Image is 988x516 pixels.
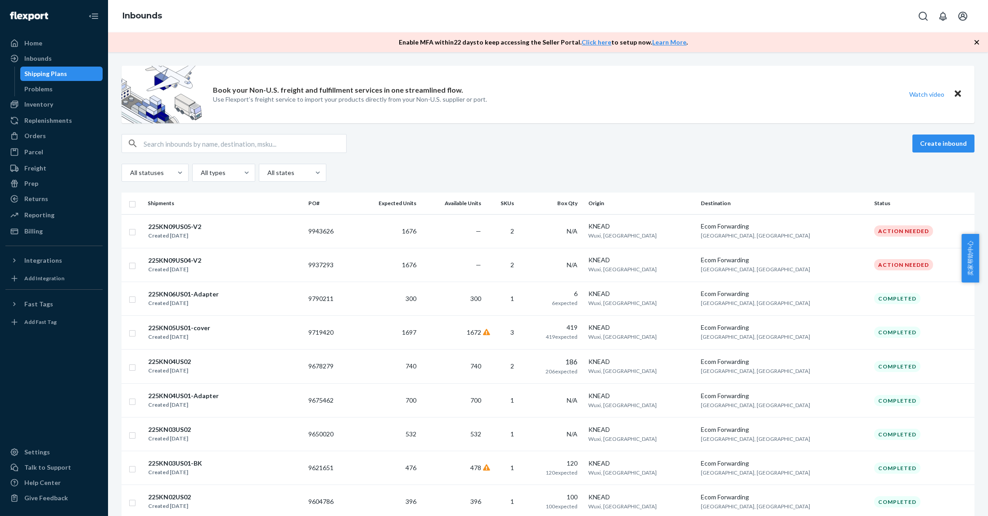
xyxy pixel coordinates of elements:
[510,328,514,336] span: 3
[653,38,687,46] a: Learn More
[521,193,585,214] th: Box Qty
[148,256,201,265] div: 225KN09US04-V2
[5,297,103,311] button: Fast Tags
[24,318,57,326] div: Add Fast Tag
[871,193,974,214] th: Status
[525,323,577,332] div: 419
[701,357,867,366] div: Ecom Forwarding
[148,434,191,443] div: Created [DATE]
[588,333,657,340] span: Wuxi, [GEOGRAPHIC_DATA]
[701,391,867,400] div: Ecom Forwarding
[510,227,514,235] span: 2
[144,135,346,153] input: Search inbounds by name, destination, msku...
[5,145,103,159] a: Parcel
[5,97,103,112] a: Inventory
[701,459,867,468] div: Ecom Forwarding
[148,299,219,308] div: Created [DATE]
[5,208,103,222] a: Reporting
[470,464,481,471] span: 478
[874,361,920,372] div: Completed
[525,493,577,502] div: 100
[402,328,416,336] span: 1697
[470,396,481,404] span: 700
[24,274,64,282] div: Add Integration
[115,3,169,29] ol: breadcrumbs
[20,82,103,96] a: Problems
[399,38,688,47] p: Enable MFA within 22 days to keep accessing the Seller Portal. to setup now. .
[525,289,577,298] div: 6
[24,211,54,220] div: Reporting
[588,357,694,366] div: KNEAD
[701,256,867,265] div: Ecom Forwarding
[510,498,514,505] span: 1
[24,179,38,188] div: Prep
[588,459,694,468] div: KNEAD
[588,503,657,510] span: Wuxi, [GEOGRAPHIC_DATA]
[10,12,48,21] img: Flexport logo
[476,227,481,235] span: —
[406,430,416,438] span: 532
[467,328,481,336] span: 1672
[402,261,416,269] span: 1676
[552,300,577,306] span: 6 expected
[874,429,920,440] div: Completed
[546,503,577,510] span: 100 expected
[510,295,514,302] span: 1
[701,222,867,231] div: Ecom Forwarding
[588,391,694,400] div: KNEAD
[5,129,103,143] a: Orders
[701,368,810,374] span: [GEOGRAPHIC_DATA], [GEOGRAPHIC_DATA]
[305,349,353,384] td: 9678279
[305,248,353,282] td: 9937293
[24,478,61,487] div: Help Center
[24,494,68,503] div: Give Feedback
[5,113,103,128] a: Replenishments
[148,468,202,477] div: Created [DATE]
[954,7,972,25] button: Open account menu
[24,131,46,140] div: Orders
[588,402,657,408] span: Wuxi, [GEOGRAPHIC_DATA]
[510,430,514,438] span: 1
[588,289,694,298] div: KNEAD
[525,357,577,367] div: 186
[588,232,657,239] span: Wuxi, [GEOGRAPHIC_DATA]
[567,396,577,404] span: N/A
[213,85,463,95] p: Book your Non-U.S. freight and fulfillment services in one streamlined flow.
[546,333,577,340] span: 419 expected
[5,476,103,490] a: Help Center
[510,261,514,269] span: 2
[701,425,867,434] div: Ecom Forwarding
[5,192,103,206] a: Returns
[24,448,50,457] div: Settings
[305,417,353,451] td: 9650020
[144,193,305,214] th: Shipments
[903,88,950,101] button: Watch video
[20,67,103,81] a: Shipping Plans
[701,266,810,273] span: [GEOGRAPHIC_DATA], [GEOGRAPHIC_DATA]
[122,11,162,21] a: Inbounds
[24,300,53,309] div: Fast Tags
[25,85,53,94] div: Problems
[148,290,219,299] div: 225KN06US01-Adapter
[485,193,521,214] th: SKUs
[5,445,103,459] a: Settings
[402,227,416,235] span: 1676
[25,69,68,78] div: Shipping Plans
[5,315,103,329] a: Add Fast Tag
[148,502,191,511] div: Created [DATE]
[701,323,867,332] div: Ecom Forwarding
[420,193,485,214] th: Available Units
[588,323,694,332] div: KNEAD
[305,193,353,214] th: PO#
[406,295,416,302] span: 300
[470,498,481,505] span: 396
[874,259,933,270] div: Action Needed
[701,232,810,239] span: [GEOGRAPHIC_DATA], [GEOGRAPHIC_DATA]
[874,225,933,237] div: Action Needed
[5,51,103,66] a: Inbounds
[213,95,487,104] p: Use Flexport’s freight service to import your products directly from your Non-U.S. supplier or port.
[510,464,514,471] span: 1
[582,38,612,46] a: Click here
[961,234,979,283] button: 卖家帮助中心
[588,266,657,273] span: Wuxi, [GEOGRAPHIC_DATA]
